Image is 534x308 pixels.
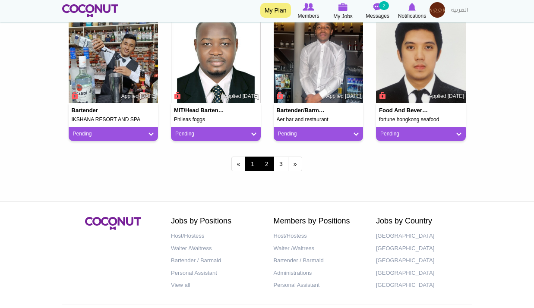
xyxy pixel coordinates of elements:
[360,2,395,20] a: Messages Messages 2
[171,255,261,267] a: Bartender / Barmaid
[277,107,327,113] h4: Bartender/Barmaid
[278,130,359,138] a: Pending
[171,217,261,226] h2: Jobs by Positions
[379,1,389,10] small: 2
[171,230,261,242] a: Host/Hostess
[72,117,155,123] h5: IKSHANA RESORT AND SPA
[69,13,158,103] img: BIBEK TAMANG's picture
[376,13,466,103] img: amiel diongzon's picture
[373,3,382,11] img: Messages
[274,13,363,103] img: Awah Faith's picture
[379,117,463,123] h5: fortune hongkong seafood
[70,91,78,100] span: Connect to Unlock the Profile
[175,130,256,138] a: Pending
[288,157,303,171] a: next ›
[291,2,326,20] a: Browse Members Members
[277,117,360,123] h5: Aer bar and restaurant
[338,3,348,11] img: My Jobs
[326,2,360,21] a: My Jobs My Jobs
[171,279,261,292] a: View all
[231,157,246,171] a: ‹ previous
[274,217,363,226] h2: Members by Positions
[275,91,283,100] span: Connect to Unlock the Profile
[171,267,261,280] a: Personal Assistant
[376,217,466,226] h2: Jobs by Country
[245,157,260,171] a: 1
[376,279,466,292] a: [GEOGRAPHIC_DATA]
[274,230,363,242] a: Host/Hostess
[72,107,122,113] h4: Bartender
[274,242,363,255] a: Waiter /Waitress
[376,267,466,280] a: [GEOGRAPHIC_DATA]
[85,217,141,230] img: Coconut
[173,91,180,100] span: Connect to Unlock the Profile
[73,130,154,138] a: Pending
[398,12,426,20] span: Notifications
[366,12,389,20] span: Messages
[259,157,274,171] span: 2
[380,130,461,138] a: Pending
[297,12,319,20] span: Members
[376,242,466,255] a: [GEOGRAPHIC_DATA]
[174,107,224,113] h4: MIT/head bartender
[274,267,363,280] a: Administrations
[174,117,258,123] h5: Phileas foggs
[376,230,466,242] a: [GEOGRAPHIC_DATA]
[260,3,291,18] a: My Plan
[274,279,363,292] a: Personal Assistant
[333,12,353,21] span: My Jobs
[171,242,261,255] a: Waiter /Waitress
[379,107,429,113] h4: food and beverage attendant
[408,3,416,11] img: Notifications
[395,2,430,20] a: Notifications Notifications
[376,255,466,267] a: [GEOGRAPHIC_DATA]
[378,91,385,100] span: Connect to Unlock the Profile
[303,3,314,11] img: Browse Members
[447,2,472,19] a: العربية
[274,255,363,267] a: Bartender / Barmaid
[171,13,261,103] img: Derrick Wanjau's picture
[274,157,288,171] a: 3
[62,4,119,17] img: Home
